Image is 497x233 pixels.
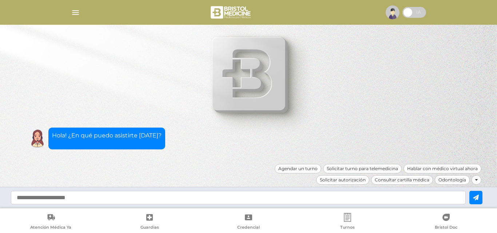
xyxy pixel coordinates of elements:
span: Bristol Doc [435,225,457,231]
p: Hola! ¿En qué puedo asistirte [DATE]? [52,131,162,140]
span: Atención Médica Ya [30,225,71,231]
img: profile-placeholder.svg [386,5,399,19]
div: Agendar un turno [275,164,321,173]
a: Guardias [100,213,199,232]
div: Solicitar autorización [316,175,369,185]
div: Hablar con médico virtual ahora [403,164,481,173]
div: Consultar cartilla médica [371,175,433,185]
span: Guardias [140,225,159,231]
div: Solicitar turno para telemedicina [323,164,402,173]
a: Atención Médica Ya [1,213,100,232]
span: Credencial [237,225,260,231]
img: bristol-medicine-blanco.png [210,4,253,21]
a: Turnos [298,213,397,232]
span: Turnos [340,225,355,231]
img: Cober_menu-lines-white.svg [71,8,80,17]
a: Bristol Doc [397,213,496,232]
div: Odontología [435,175,470,185]
img: Cober IA [28,129,47,148]
a: Credencial [199,213,298,232]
